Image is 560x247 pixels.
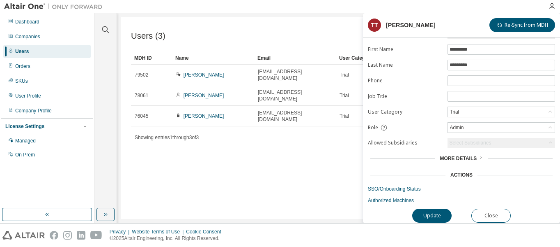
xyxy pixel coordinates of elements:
div: Admin [448,123,555,133]
div: Company Profile [15,107,52,114]
p: © 2025 Altair Engineering, Inc. All Rights Reserved. [110,235,226,242]
span: 79502 [135,72,148,78]
span: Showing entries 1 through 3 of 3 [135,135,199,140]
span: [EMAIL_ADDRESS][DOMAIN_NAME] [258,110,332,123]
div: TT [368,19,381,32]
div: Actions [450,172,473,178]
a: [PERSON_NAME] [184,72,224,78]
div: User Profile [15,93,41,99]
a: Authorized Machines [368,197,555,204]
div: Dashboard [15,19,39,25]
div: Trial [448,107,460,117]
span: 78061 [135,92,148,99]
span: More Details [440,156,477,161]
span: [EMAIL_ADDRESS][DOMAIN_NAME] [258,89,332,102]
div: User Category [339,51,374,65]
span: [EMAIL_ADDRESS][DOMAIN_NAME] [258,68,332,82]
div: Select Subsidiaries [449,140,491,146]
div: Managed [15,137,36,144]
span: Users (3) [131,31,165,41]
div: Privacy [110,228,132,235]
span: Trial [340,92,349,99]
div: On Prem [15,151,35,158]
div: Email [257,51,333,65]
img: linkedin.svg [77,231,85,240]
img: instagram.svg [63,231,72,240]
div: SKUs [15,78,28,84]
span: Role [368,124,378,131]
a: [PERSON_NAME] [184,113,224,119]
img: facebook.svg [50,231,58,240]
img: Altair One [4,2,107,11]
label: Last Name [368,62,443,68]
div: Companies [15,33,40,40]
div: Website Terms of Use [132,228,186,235]
img: youtube.svg [90,231,102,240]
div: Admin [448,123,465,132]
div: Cookie Consent [186,228,226,235]
span: Trial [340,72,349,78]
span: Trial [340,113,349,119]
div: Select Subsidiaries [448,138,555,148]
label: Job Title [368,93,443,100]
button: Update [412,209,452,223]
label: User Category [368,109,443,115]
span: 76045 [135,113,148,119]
div: [PERSON_NAME] [386,22,436,28]
button: Re-Sync from MDH [489,18,555,32]
label: Allowed Subsidiaries [368,140,443,146]
div: Name [175,51,251,65]
button: Close [471,209,511,223]
img: altair_logo.svg [2,231,45,240]
label: Phone [368,77,443,84]
div: Trial [448,107,555,117]
label: First Name [368,46,443,53]
a: SSO/Onboarding Status [368,186,555,192]
div: MDH ID [134,51,169,65]
div: Users [15,48,29,55]
div: License Settings [5,123,44,130]
div: Orders [15,63,30,70]
a: [PERSON_NAME] [184,93,224,98]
